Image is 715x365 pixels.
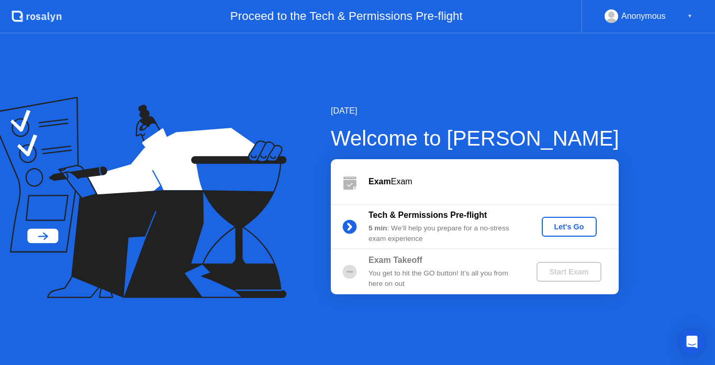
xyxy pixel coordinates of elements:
[368,177,391,186] b: Exam
[368,223,519,245] div: : We’ll help you prepare for a no-stress exam experience
[621,9,666,23] div: Anonymous
[368,211,487,219] b: Tech & Permissions Pre-flight
[687,9,692,23] div: ▼
[331,123,619,154] div: Welcome to [PERSON_NAME]
[541,268,597,276] div: Start Exam
[546,223,593,231] div: Let's Go
[679,329,705,355] div: Open Intercom Messenger
[368,224,387,232] b: 5 min
[331,105,619,117] div: [DATE]
[368,175,619,188] div: Exam
[537,262,601,282] button: Start Exam
[368,256,422,264] b: Exam Takeoff
[542,217,597,237] button: Let's Go
[368,268,519,290] div: You get to hit the GO button! It’s all you from here on out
